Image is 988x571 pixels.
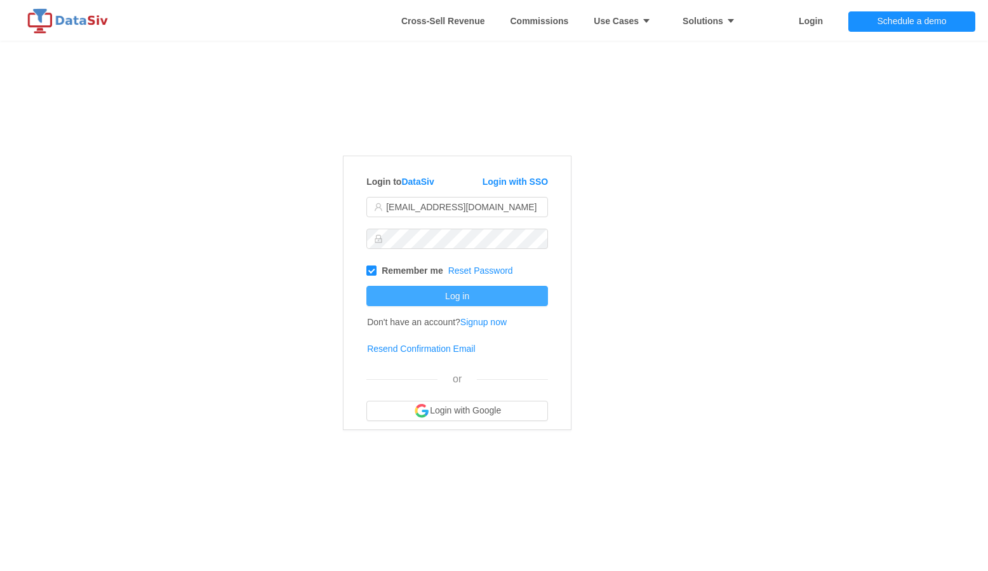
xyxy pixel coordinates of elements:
[510,2,568,40] a: Commissions
[483,177,548,187] a: Login with SSO
[366,197,548,217] input: Email
[401,2,485,40] a: Whitespace
[366,177,434,187] strong: Login to
[374,234,383,243] i: icon: lock
[448,265,513,276] a: Reset Password
[848,11,975,32] button: Schedule a demo
[460,317,507,327] a: Signup now
[453,373,462,384] span: or
[374,203,383,212] i: icon: user
[639,17,651,25] i: icon: caret-down
[401,177,434,187] a: DataSiv
[594,16,657,26] strong: Use Cases
[366,401,548,421] button: Login with Google
[382,265,443,276] strong: Remember me
[366,286,548,306] button: Log in
[723,17,735,25] i: icon: caret-down
[366,309,507,335] td: Don't have an account?
[25,8,114,34] img: logo
[367,344,475,354] a: Resend Confirmation Email
[799,2,823,40] a: Login
[683,16,742,26] strong: Solutions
